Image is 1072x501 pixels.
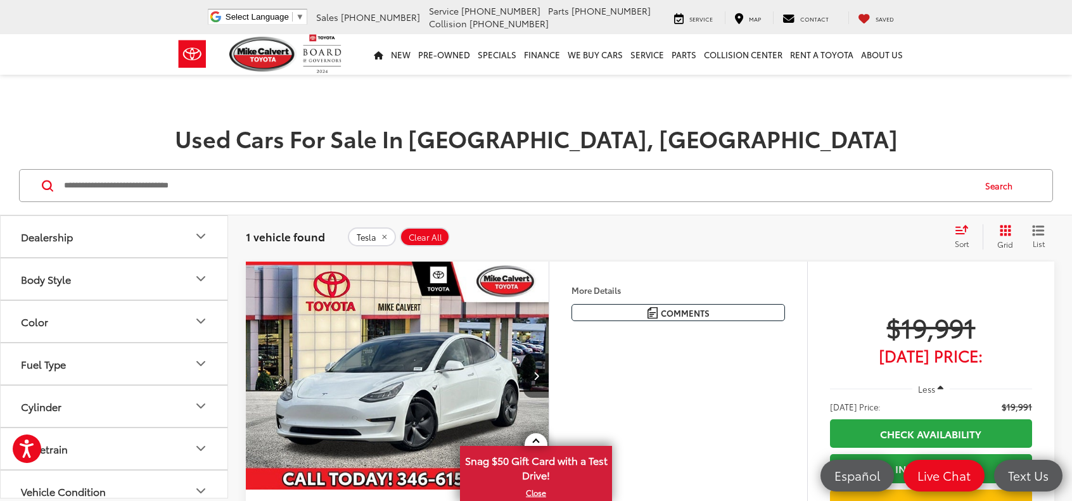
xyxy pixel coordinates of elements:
[973,170,1031,201] button: Search
[1023,224,1054,250] button: List View
[571,4,651,17] span: [PHONE_NUMBER]
[800,15,829,23] span: Contact
[341,11,420,23] span: [PHONE_NUMBER]
[21,315,48,327] div: Color
[469,17,549,30] span: [PHONE_NUMBER]
[461,4,540,17] span: [PHONE_NUMBER]
[700,34,786,75] a: Collision Center
[564,34,627,75] a: WE BUY CARS
[474,34,520,75] a: Specials
[193,356,208,371] div: Fuel Type
[21,485,106,497] div: Vehicle Condition
[918,383,935,395] span: Less
[627,34,668,75] a: Service
[830,400,881,413] span: [DATE] Price:
[1,386,229,427] button: CylinderCylinder
[689,15,713,23] span: Service
[911,467,977,483] span: Live Chat
[429,17,467,30] span: Collision
[749,15,761,23] span: Map
[571,304,785,321] button: Comments
[668,34,700,75] a: Parts
[997,239,1013,250] span: Grid
[1002,467,1055,483] span: Text Us
[571,286,785,295] h4: More Details
[193,314,208,329] div: Color
[786,34,857,75] a: Rent a Toyota
[292,12,293,22] span: ​
[1,258,229,300] button: Body StyleBody Style
[296,12,304,22] span: ▼
[245,262,550,490] img: 2020 Tesla Model 3 Standard Range Plus
[226,12,304,22] a: Select Language​
[830,454,1032,483] a: Instant Deal
[429,4,459,17] span: Service
[912,377,950,400] button: Less
[661,307,710,319] span: Comments
[857,34,907,75] a: About Us
[21,400,61,412] div: Cylinder
[1032,238,1045,249] span: List
[820,460,894,491] a: Español
[246,229,325,244] span: 1 vehicle found
[387,34,414,75] a: New
[523,353,549,398] button: Next image
[994,460,1062,491] a: Text Us
[830,419,1032,448] a: Check Availability
[903,460,985,491] a: Live Chat
[409,232,442,243] span: Clear All
[1,216,229,257] button: DealershipDealership
[1,428,229,469] button: DrivetrainDrivetrain
[193,441,208,456] div: Drivetrain
[400,227,450,246] button: Clear All
[948,224,983,250] button: Select sort value
[1,301,229,342] button: ColorColor
[21,231,73,243] div: Dealership
[21,273,71,285] div: Body Style
[229,37,297,72] img: Mike Calvert Toyota
[665,11,722,24] a: Service
[955,238,969,249] span: Sort
[316,11,338,23] span: Sales
[876,15,894,23] span: Saved
[21,443,68,455] div: Drivetrain
[1002,400,1032,413] span: $19,991
[548,4,569,17] span: Parts
[21,358,66,370] div: Fuel Type
[348,227,396,246] button: remove Tesla
[1,343,229,384] button: Fuel TypeFuel Type
[414,34,474,75] a: Pre-Owned
[461,447,611,486] span: Snag $50 Gift Card with a Test Drive!
[245,262,550,490] a: 2020 Tesla Model 3 Standard Range Plus2020 Tesla Model 3 Standard Range Plus2020 Tesla Model 3 St...
[725,11,770,24] a: Map
[226,12,289,22] span: Select Language
[830,349,1032,362] span: [DATE] Price:
[169,34,216,75] img: Toyota
[828,467,886,483] span: Español
[63,170,973,201] input: Search by Make, Model, or Keyword
[193,483,208,498] div: Vehicle Condition
[193,398,208,414] div: Cylinder
[245,262,550,490] div: 2020 Tesla Model 3 Standard Range Plus 0
[773,11,838,24] a: Contact
[370,34,387,75] a: Home
[357,232,376,243] span: Tesla
[648,307,658,318] img: Comments
[983,224,1023,250] button: Grid View
[193,229,208,244] div: Dealership
[848,11,903,24] a: My Saved Vehicles
[830,311,1032,343] span: $19,991
[193,271,208,286] div: Body Style
[520,34,564,75] a: Finance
